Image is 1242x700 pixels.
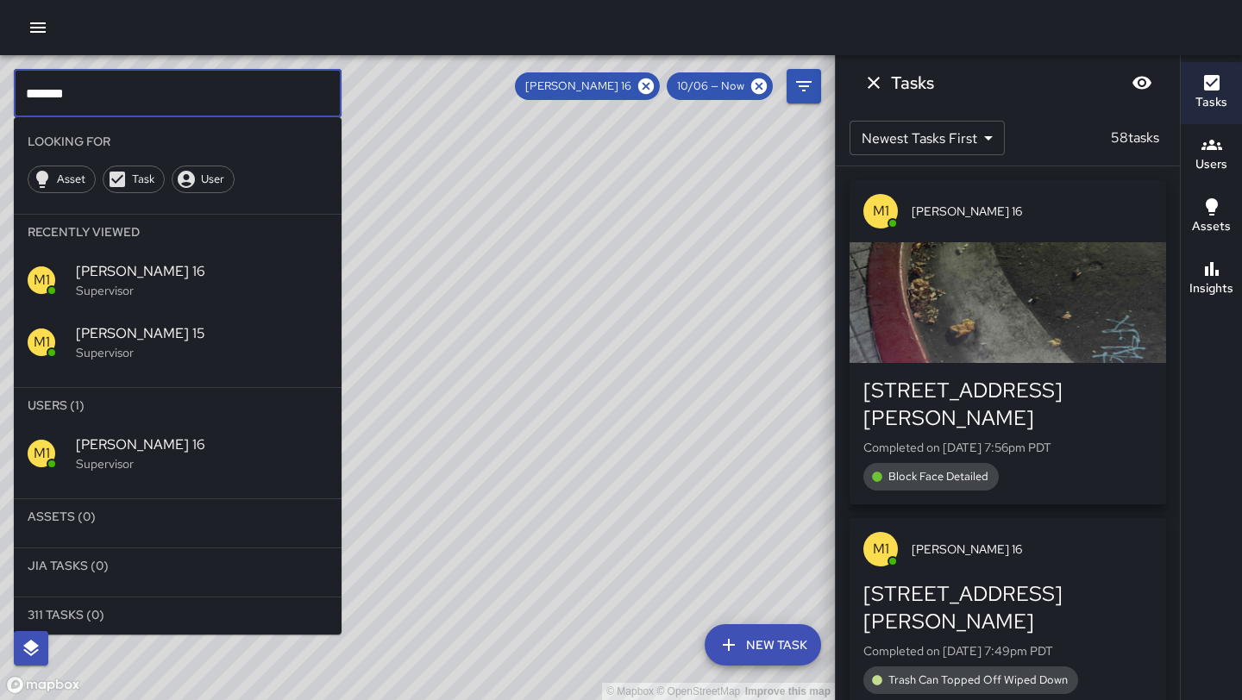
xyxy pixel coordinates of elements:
li: Jia Tasks (0) [14,548,342,583]
p: M1 [873,201,889,222]
p: M1 [34,332,50,353]
button: Assets [1181,186,1242,248]
p: Completed on [DATE] 7:49pm PDT [863,642,1152,659]
p: Supervisor [76,455,328,472]
span: Asset [47,171,95,188]
span: [PERSON_NAME] 15 [76,323,328,344]
span: Task [122,171,164,188]
li: Assets (0) [14,499,342,534]
div: User [172,166,235,193]
span: [PERSON_NAME] 16 [76,261,328,282]
h6: Tasks [1195,93,1227,112]
span: 10/06 — Now [667,78,755,95]
li: Looking For [14,124,342,159]
li: Users (1) [14,388,342,422]
li: 311 Tasks (0) [14,597,342,632]
span: [PERSON_NAME] 16 [912,203,1152,220]
h6: Assets [1192,217,1231,236]
div: [PERSON_NAME] 16 [515,72,660,100]
button: Dismiss [856,66,891,100]
h6: Insights [1189,279,1233,298]
span: [PERSON_NAME] 16 [515,78,642,95]
span: [PERSON_NAME] 16 [76,434,328,455]
div: 10/06 — Now [667,72,773,100]
p: M1 [34,270,50,291]
p: Supervisor [76,282,328,299]
div: [STREET_ADDRESS][PERSON_NAME] [863,377,1152,432]
li: Recently Viewed [14,215,342,249]
p: M1 [873,539,889,559]
div: M1[PERSON_NAME] 15Supervisor [14,311,342,373]
button: New Task [705,624,821,666]
span: Trash Can Topped Off Wiped Down [878,672,1078,689]
h6: Users [1195,155,1227,174]
button: Blur [1125,66,1159,100]
div: [STREET_ADDRESS][PERSON_NAME] [863,580,1152,635]
p: Completed on [DATE] 7:56pm PDT [863,439,1152,456]
button: Insights [1181,248,1242,310]
span: User [191,171,234,188]
div: Task [103,166,165,193]
div: Newest Tasks First [850,121,1005,155]
button: Tasks [1181,62,1242,124]
div: M1[PERSON_NAME] 16Supervisor [14,422,342,484]
div: Asset [28,166,96,193]
div: M1[PERSON_NAME] 16Supervisor [14,249,342,311]
span: Block Face Detailed [878,468,999,485]
p: M1 [34,443,50,464]
span: [PERSON_NAME] 16 [912,541,1152,558]
button: M1[PERSON_NAME] 16[STREET_ADDRESS][PERSON_NAME]Completed on [DATE] 7:56pm PDTBlock Face Detailed [850,180,1166,504]
p: Supervisor [76,344,328,361]
button: Filters [787,69,821,103]
h6: Tasks [891,69,934,97]
p: 58 tasks [1104,128,1166,148]
button: Users [1181,124,1242,186]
